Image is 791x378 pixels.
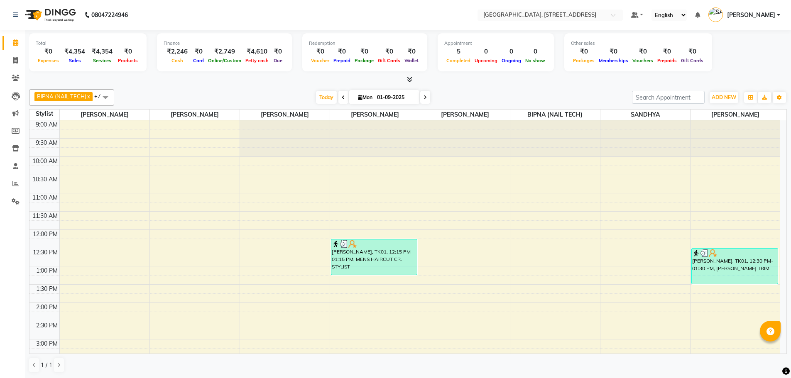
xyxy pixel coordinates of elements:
[523,47,547,56] div: 0
[353,58,376,63] span: Package
[500,58,523,63] span: Ongoing
[679,47,705,56] div: ₹0
[88,47,116,56] div: ₹4,354
[150,110,240,120] span: [PERSON_NAME]
[31,193,59,202] div: 11:00 AM
[375,91,416,104] input: 2025-09-01
[376,47,402,56] div: ₹0
[31,212,59,220] div: 11:30 AM
[630,58,655,63] span: Vouchers
[331,47,353,56] div: ₹0
[169,58,185,63] span: Cash
[29,110,59,118] div: Stylist
[240,110,330,120] span: [PERSON_NAME]
[597,47,630,56] div: ₹0
[710,92,738,103] button: ADD NEW
[21,3,78,27] img: logo
[116,47,140,56] div: ₹0
[67,58,83,63] span: Sales
[36,47,61,56] div: ₹0
[34,339,59,348] div: 3:00 PM
[679,58,705,63] span: Gift Cards
[331,239,417,275] div: [PERSON_NAME], TK01, 12:15 PM-01:15 PM, MENS HAIRCUT CR. STYLIST
[420,110,510,120] span: [PERSON_NAME]
[473,47,500,56] div: 0
[500,47,523,56] div: 0
[655,58,679,63] span: Prepaids
[60,110,149,120] span: [PERSON_NAME]
[91,58,113,63] span: Services
[36,58,61,63] span: Expenses
[353,47,376,56] div: ₹0
[34,139,59,147] div: 9:30 AM
[31,248,59,257] div: 12:30 PM
[691,110,781,120] span: [PERSON_NAME]
[61,47,88,56] div: ₹4,354
[444,47,473,56] div: 5
[243,58,271,63] span: Petty cash
[94,93,107,99] span: +7
[91,3,128,27] b: 08047224946
[692,249,778,284] div: [PERSON_NAME], TK01, 12:30 PM-01:30 PM, [PERSON_NAME] TRIM
[655,47,679,56] div: ₹0
[164,40,285,47] div: Finance
[402,47,421,56] div: ₹0
[309,40,421,47] div: Redemption
[630,47,655,56] div: ₹0
[31,175,59,184] div: 10:30 AM
[191,58,206,63] span: Card
[571,47,597,56] div: ₹0
[473,58,500,63] span: Upcoming
[402,58,421,63] span: Wallet
[571,58,597,63] span: Packages
[191,47,206,56] div: ₹0
[309,58,331,63] span: Voucher
[571,40,705,47] div: Other sales
[523,58,547,63] span: No show
[272,58,284,63] span: Due
[727,11,775,20] span: [PERSON_NAME]
[206,58,243,63] span: Online/Custom
[31,157,59,166] div: 10:00 AM
[34,266,59,275] div: 1:00 PM
[444,58,473,63] span: Completed
[330,110,420,120] span: [PERSON_NAME]
[597,58,630,63] span: Memberships
[708,7,723,22] img: SANJU CHHETRI
[34,120,59,129] div: 9:00 AM
[41,361,52,370] span: 1 / 1
[712,94,736,100] span: ADD NEW
[444,40,547,47] div: Appointment
[331,58,353,63] span: Prepaid
[34,303,59,312] div: 2:00 PM
[600,110,690,120] span: SANDHYA
[316,91,337,104] span: Today
[376,58,402,63] span: Gift Cards
[116,58,140,63] span: Products
[36,40,140,47] div: Total
[34,285,59,293] div: 1:30 PM
[86,93,90,100] a: x
[31,230,59,239] div: 12:00 PM
[34,321,59,330] div: 2:30 PM
[206,47,243,56] div: ₹2,749
[271,47,285,56] div: ₹0
[243,47,271,56] div: ₹4,610
[632,91,705,104] input: Search Appointment
[356,94,375,100] span: Mon
[164,47,191,56] div: ₹2,246
[309,47,331,56] div: ₹0
[37,93,86,100] span: BIPNA (NAIL TECH)
[510,110,600,120] span: BIPNA (NAIL TECH)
